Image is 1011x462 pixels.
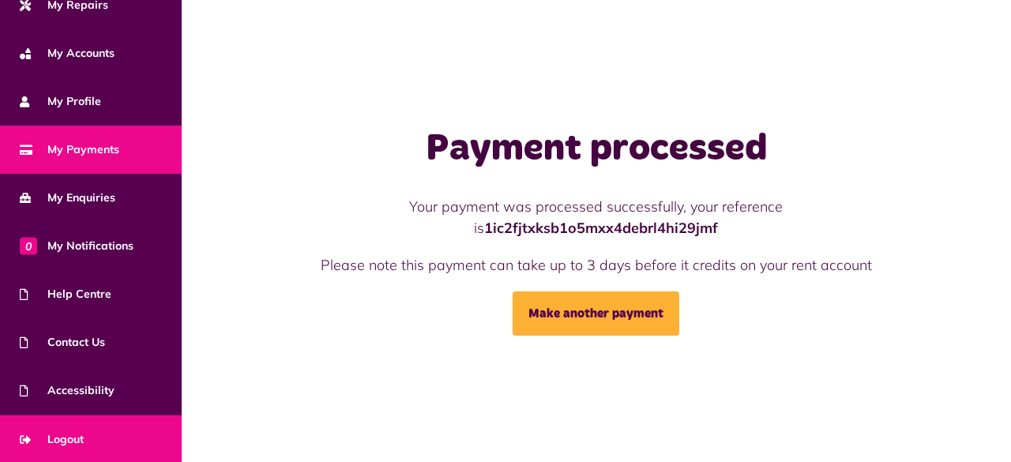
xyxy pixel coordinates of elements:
[20,141,119,158] span: My Payments
[20,237,37,254] span: 0
[484,219,718,237] strong: 1ic2fjtxksb1o5mxx4debrl4hi29jmf
[315,254,878,276] p: Please note this payment can take up to 3 days before it credits on your rent account
[513,291,679,336] a: Make another payment
[20,334,105,351] span: Contact Us
[20,286,111,302] span: Help Centre
[20,431,84,448] span: Logout
[315,196,878,239] p: Your payment was processed successfully, your reference is
[20,93,101,110] span: My Profile
[20,190,115,206] span: My Enquiries
[315,126,878,172] h1: Payment processed
[20,382,115,399] span: Accessibility
[20,238,133,254] span: My Notifications
[20,45,115,62] span: My Accounts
